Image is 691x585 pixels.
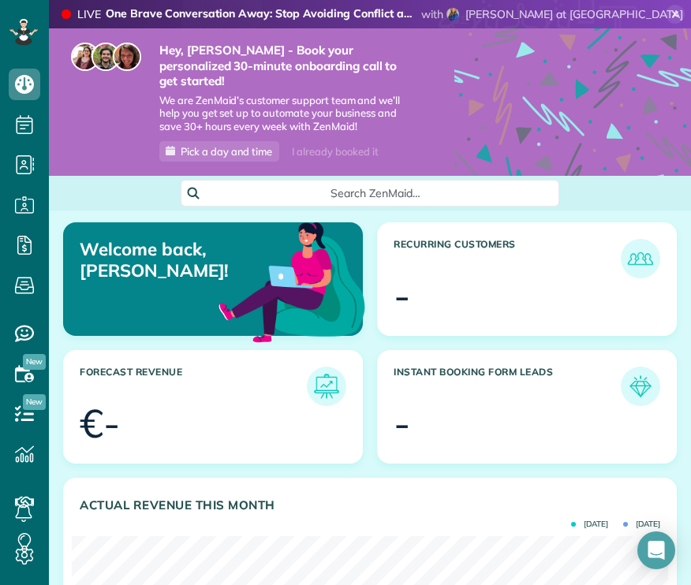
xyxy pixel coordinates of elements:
[571,520,608,528] span: [DATE]
[394,239,621,278] h3: Recurring Customers
[80,404,120,443] div: €-
[637,531,675,569] div: Open Intercom Messenger
[159,141,279,162] a: Pick a day and time
[80,239,267,281] p: Welcome back, [PERSON_NAME]!
[71,43,99,71] img: maria-72a9807cf96188c08ef61303f053569d2e2a8a1cde33d635c8a3ac13582a053d.jpg
[625,371,656,402] img: icon_form_leads-04211a6a04a5b2264e4ee56bc0799ec3eb69b7e499cbb523a139df1d13a81ae0.png
[625,243,656,274] img: icon_recurring_customers-cf858462ba22bcd05b5a5880d41d6543d210077de5bb9ebc9590e49fd87d84ed.png
[623,520,660,528] span: [DATE]
[311,371,342,402] img: icon_forecast_revenue-8c13a41c7ed35a8dcfafea3cbb826a0462acb37728057bba2d056411b612bbbe.png
[215,204,368,357] img: dashboard_welcome-42a62b7d889689a78055ac9021e634bf52bae3f8056760290aed330b23ab8690.png
[23,354,46,370] span: New
[159,43,407,89] strong: Hey, [PERSON_NAME] - Book your personalized 30-minute onboarding call to get started!
[446,8,459,20] img: jeannie-henderson-8c0b8e17d8c72ca3852036336dec5ecdcaaf3d9fcbc0b44e9e2dbcca85b7ceab.jpg
[394,367,621,406] h3: Instant Booking Form Leads
[113,43,141,71] img: michelle-19f622bdf1676172e81f8f8fba1fb50e276960ebfe0243fe18214015130c80e4.jpg
[92,43,120,71] img: jorge-587dff0eeaa6aab1f244e6dc62b8924c3b6ad411094392a53c71c6c4a576187d.jpg
[80,367,307,406] h3: Forecast Revenue
[80,498,660,512] h3: Actual Revenue this month
[394,276,410,315] div: -
[159,94,407,134] span: We are ZenMaid’s customer support team and we’ll help you get set up to automate your business an...
[282,142,387,162] div: I already booked it
[181,145,272,158] span: Pick a day and time
[23,394,46,410] span: New
[394,404,410,443] div: -
[421,7,443,21] span: with
[465,7,683,21] span: [PERSON_NAME] at [GEOGRAPHIC_DATA]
